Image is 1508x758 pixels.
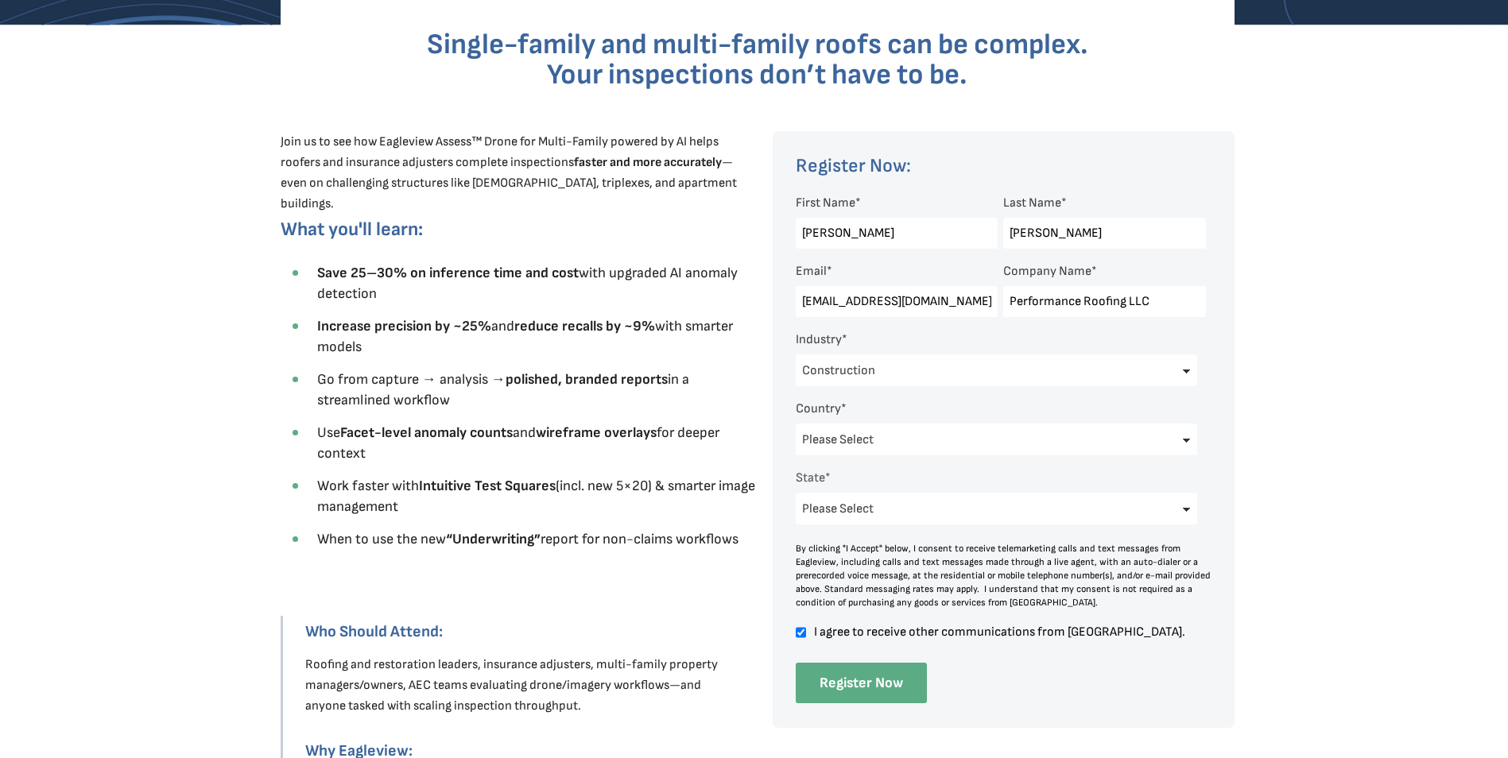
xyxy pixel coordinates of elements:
strong: Intuitive Test Squares [419,478,556,494]
span: Join us to see how Eagleview Assess™ Drone for Multi-Family powered by AI helps roofers and insur... [281,134,737,211]
strong: “Underwriting” [446,531,541,547]
span: I agree to receive other communications from [GEOGRAPHIC_DATA]. [812,625,1206,639]
span: Country [796,401,841,416]
span: Email [796,264,827,279]
input: I agree to receive other communications from [GEOGRAPHIC_DATA]. [796,625,806,640]
strong: reduce recalls by ~9% [514,318,655,335]
span: and with smarter models [317,318,733,355]
span: Use and for deeper context [317,424,719,462]
span: Company Name [1003,264,1091,279]
span: Register Now: [796,154,911,177]
div: By clicking "I Accept" below, I consent to receive telemarketing calls and text messages from Eag... [796,542,1212,609]
span: Your inspections don’t have to be. [547,58,967,92]
strong: Save 25–30% on inference time and cost [317,265,579,281]
span: with upgraded AI anomaly detection [317,265,738,302]
strong: faster and more accurately [574,155,722,170]
span: Last Name [1003,195,1061,211]
strong: polished, branded reports [506,371,668,388]
span: State [796,470,825,485]
span: Single-family and multi-family roofs can be complex. [427,28,1088,62]
span: When to use the new report for non-claims workflows [317,531,738,547]
input: Register Now [796,663,927,703]
span: Work faster with (incl. new 5×20) & smarter image management [317,478,755,515]
span: Industry [796,332,842,347]
strong: Facet-level anomaly counts [340,424,513,441]
span: Roofing and restoration leaders, insurance adjusters, multi-family property managers/owners, AEC ... [305,657,718,714]
strong: Who Should Attend: [305,622,443,641]
strong: wireframe overlays [536,424,657,441]
span: Go from capture → analysis → in a streamlined workflow [317,371,689,408]
strong: Increase precision by ~25% [317,318,491,335]
span: What you'll learn: [281,218,423,241]
span: First Name [796,195,855,211]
